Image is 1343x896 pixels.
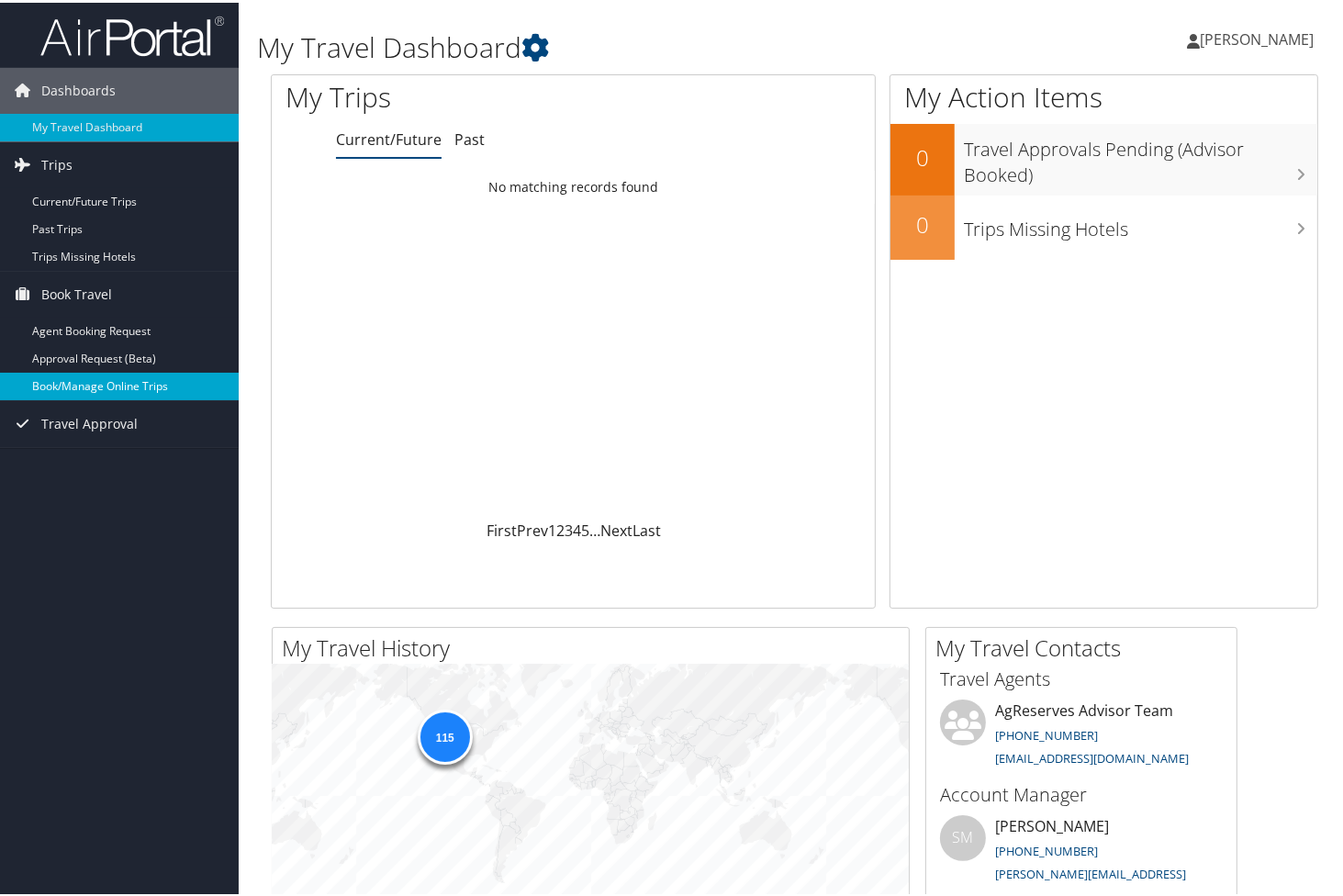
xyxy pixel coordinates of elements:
a: 2 [556,518,565,538]
span: [PERSON_NAME] [1200,27,1314,47]
span: Travel Approval [41,398,138,444]
a: Next [600,518,632,538]
li: AgReserves Advisor Team [931,697,1232,772]
img: airportal-logo.png [40,12,224,55]
a: [PHONE_NUMBER] [995,840,1098,857]
h3: Account Manager [940,779,1223,805]
span: Trips [41,140,73,185]
h1: My Travel Dashboard [257,26,974,64]
a: Prev [517,518,548,538]
a: [EMAIL_ADDRESS][DOMAIN_NAME] [995,747,1189,764]
a: 4 [573,518,581,538]
a: First [487,518,517,538]
div: SM [940,812,986,858]
a: 3 [565,518,573,538]
a: [PHONE_NUMBER] [995,724,1098,741]
a: [PERSON_NAME] [1187,9,1332,64]
a: Current/Future [336,127,442,147]
td: No matching records found [272,168,875,201]
h3: Travel Approvals Pending (Advisor Booked) [964,125,1317,185]
span: Book Travel [41,269,112,315]
span: Dashboards [41,65,116,111]
h2: My Travel History [282,630,909,661]
a: 1 [548,518,556,538]
a: 0Travel Approvals Pending (Advisor Booked) [890,121,1317,192]
a: 0Trips Missing Hotels [890,193,1317,257]
h1: My Trips [285,75,610,114]
h2: My Travel Contacts [935,630,1237,661]
a: Past [454,127,485,147]
div: 115 [417,707,472,762]
h2: 0 [890,207,955,238]
a: Last [632,518,661,538]
h3: Travel Agents [940,664,1223,689]
h1: My Action Items [890,75,1317,114]
h3: Trips Missing Hotels [964,205,1317,240]
h2: 0 [890,140,955,171]
a: 5 [581,518,589,538]
span: … [589,518,600,538]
